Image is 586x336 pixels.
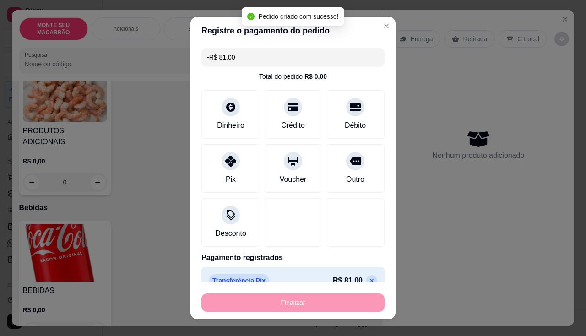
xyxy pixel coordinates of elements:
div: Pix [226,174,236,185]
div: Voucher [280,174,307,185]
p: R$ 81,00 [333,275,363,286]
div: Crédito [281,120,305,131]
span: Pedido criado com sucesso! [258,13,338,20]
div: Débito [345,120,366,131]
p: Pagamento registrados [201,252,385,263]
div: Total do pedido [259,72,327,81]
div: Desconto [215,228,246,239]
span: check-circle [247,13,255,20]
p: Transferência Pix [209,274,269,287]
header: Registre o pagamento do pedido [190,17,396,44]
button: Close [379,19,394,33]
div: R$ 0,00 [304,72,327,81]
input: Ex.: hambúrguer de cordeiro [207,48,379,66]
div: Outro [346,174,364,185]
div: Dinheiro [217,120,244,131]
